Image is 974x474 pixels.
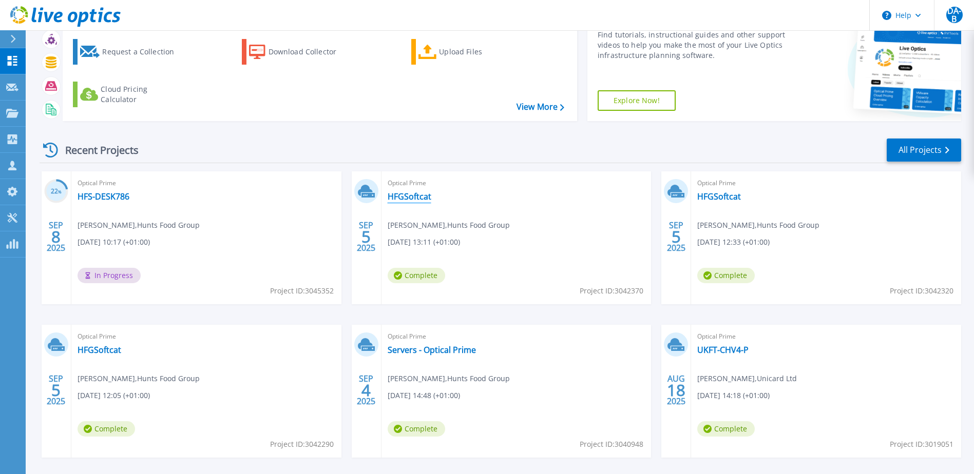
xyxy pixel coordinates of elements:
[697,177,955,189] span: Optical Prime
[697,220,819,231] span: [PERSON_NAME] , Hunts Food Group
[697,268,755,283] span: Complete
[388,345,476,355] a: Servers - Optical Prime
[73,39,187,65] a: Request a Collection
[78,268,141,283] span: In Progress
[697,373,797,384] span: [PERSON_NAME] , Unicard Ltd
[78,373,200,384] span: [PERSON_NAME] , Hunts Food Group
[46,218,66,255] div: SEP 2025
[580,285,643,297] span: Project ID: 3042370
[598,90,676,111] a: Explore Now!
[270,439,334,450] span: Project ID: 3042290
[598,30,788,61] div: Find tutorials, instructional guides and other support videos to help you make the most of your L...
[697,390,770,401] span: [DATE] 14:18 (+01:00)
[242,39,356,65] a: Download Collector
[51,386,61,394] span: 5
[102,42,184,62] div: Request a Collection
[697,421,755,437] span: Complete
[388,421,445,437] span: Complete
[269,42,351,62] div: Download Collector
[887,139,961,162] a: All Projects
[672,232,681,241] span: 5
[78,177,335,189] span: Optical Prime
[388,373,510,384] span: [PERSON_NAME] , Hunts Food Group
[44,186,68,197] h3: 22
[46,371,66,409] div: SEP 2025
[356,218,376,255] div: SEP 2025
[361,232,371,241] span: 5
[40,137,152,163] div: Recent Projects
[78,191,129,202] a: HFS-DESK786
[78,220,200,231] span: [PERSON_NAME] , Hunts Food Group
[697,345,749,355] a: UKFT-CHV4-P
[890,439,953,450] span: Project ID: 3019051
[890,285,953,297] span: Project ID: 3042320
[697,236,770,248] span: [DATE] 12:33 (+01:00)
[666,218,686,255] div: SEP 2025
[388,220,510,231] span: [PERSON_NAME] , Hunts Food Group
[270,285,334,297] span: Project ID: 3045352
[697,331,955,342] span: Optical Prime
[73,82,187,107] a: Cloud Pricing Calculator
[78,331,335,342] span: Optical Prime
[517,102,564,112] a: View More
[388,331,645,342] span: Optical Prime
[697,191,741,202] a: HFGSoftcat
[388,236,460,248] span: [DATE] 13:11 (+01:00)
[78,345,121,355] a: HFGSoftcat
[78,421,135,437] span: Complete
[667,386,685,394] span: 18
[580,439,643,450] span: Project ID: 3040948
[78,236,150,248] span: [DATE] 10:17 (+01:00)
[388,177,645,189] span: Optical Prime
[388,390,460,401] span: [DATE] 14:48 (+01:00)
[58,189,62,194] span: %
[78,390,150,401] span: [DATE] 12:05 (+01:00)
[356,371,376,409] div: SEP 2025
[666,371,686,409] div: AUG 2025
[388,268,445,283] span: Complete
[388,191,431,202] a: HFGSoftcat
[946,7,963,23] span: DA-B
[439,42,521,62] div: Upload Files
[51,232,61,241] span: 8
[101,84,183,105] div: Cloud Pricing Calculator
[361,386,371,394] span: 4
[411,39,526,65] a: Upload Files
